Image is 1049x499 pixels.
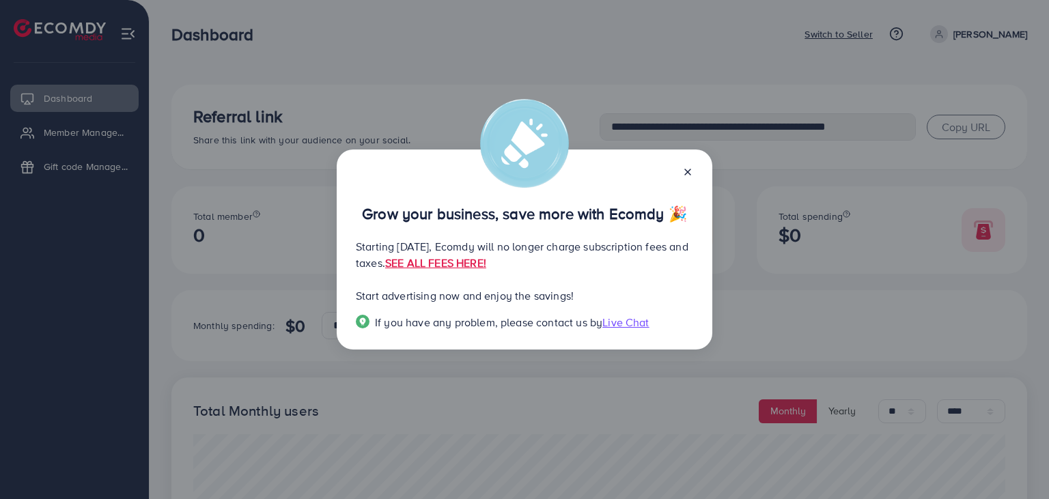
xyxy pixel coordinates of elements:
iframe: Chat [991,438,1039,489]
a: SEE ALL FEES HERE! [385,255,486,270]
img: Popup guide [356,315,369,328]
span: If you have any problem, please contact us by [375,315,602,330]
p: Starting [DATE], Ecomdy will no longer charge subscription fees and taxes. [356,238,693,271]
img: alert [480,99,569,188]
span: Live Chat [602,315,649,330]
p: Start advertising now and enjoy the savings! [356,287,693,304]
p: Grow your business, save more with Ecomdy 🎉 [356,205,693,222]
